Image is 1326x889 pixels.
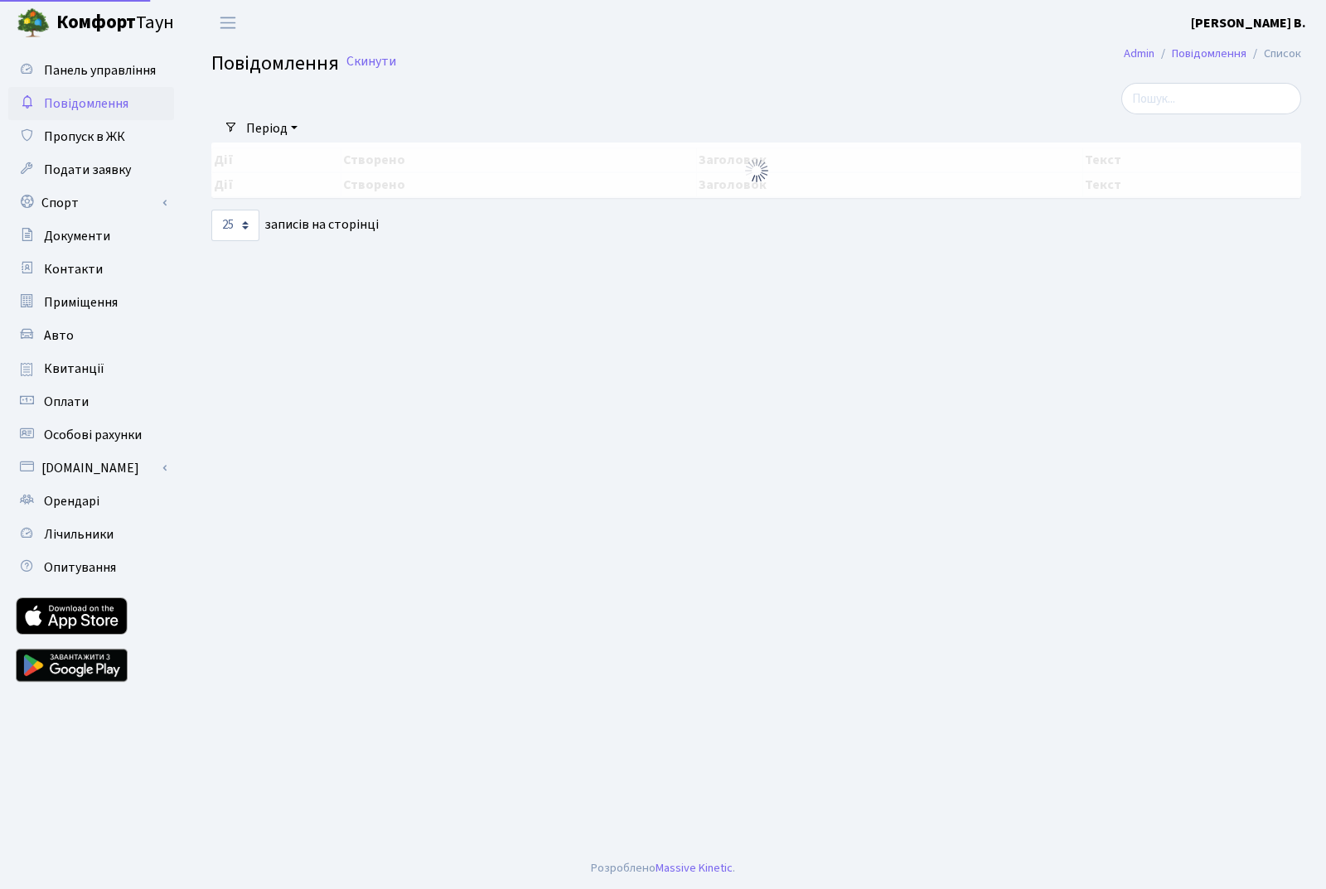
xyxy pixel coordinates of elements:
a: Приміщення [8,286,174,319]
a: Період [240,114,304,143]
a: Авто [8,319,174,352]
input: Пошук... [1121,83,1301,114]
a: Оплати [8,385,174,418]
span: Лічильники [44,525,114,544]
img: Обробка... [743,157,770,184]
span: Пропуск в ЖК [44,128,125,146]
span: Квитанції [44,360,104,378]
span: Приміщення [44,293,118,312]
span: Особові рахунки [44,426,142,444]
b: Комфорт [56,9,136,36]
span: Повідомлення [211,49,339,78]
a: Лічильники [8,518,174,551]
a: Документи [8,220,174,253]
span: Документи [44,227,110,245]
a: Орендарі [8,485,174,518]
span: Опитування [44,558,116,577]
b: [PERSON_NAME] В. [1191,14,1306,32]
a: Admin [1124,45,1154,62]
span: Таун [56,9,174,37]
a: Панель управління [8,54,174,87]
span: Подати заявку [44,161,131,179]
a: Скинути [346,54,396,70]
label: записів на сторінці [211,210,379,241]
a: [DOMAIN_NAME] [8,452,174,485]
a: Повідомлення [8,87,174,120]
a: [PERSON_NAME] В. [1191,13,1306,33]
li: Список [1246,45,1301,63]
a: Подати заявку [8,153,174,186]
a: Massive Kinetic [656,859,733,877]
span: Контакти [44,260,103,278]
a: Квитанції [8,352,174,385]
a: Контакти [8,253,174,286]
button: Переключити навігацію [207,9,249,36]
span: Авто [44,326,74,345]
span: Повідомлення [44,94,128,113]
span: Панель управління [44,61,156,80]
img: logo.png [17,7,50,40]
select: записів на сторінці [211,210,259,241]
a: Особові рахунки [8,418,174,452]
a: Опитування [8,551,174,584]
a: Пропуск в ЖК [8,120,174,153]
nav: breadcrumb [1099,36,1326,71]
span: Орендарі [44,492,99,510]
a: Спорт [8,186,174,220]
span: Оплати [44,393,89,411]
a: Повідомлення [1172,45,1246,62]
div: Розроблено . [591,859,735,877]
